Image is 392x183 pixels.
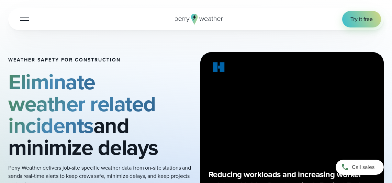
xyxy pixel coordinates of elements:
strong: Eliminate weather related incidents [8,66,156,141]
span: Try it free [350,15,373,23]
span: Call sales [352,163,374,171]
a: Try it free [342,11,381,27]
h2: and minimize delays [8,71,192,158]
a: Call sales [336,160,384,175]
h1: Weather safety for Construction [8,57,192,63]
img: Holder.svg [209,60,229,76]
